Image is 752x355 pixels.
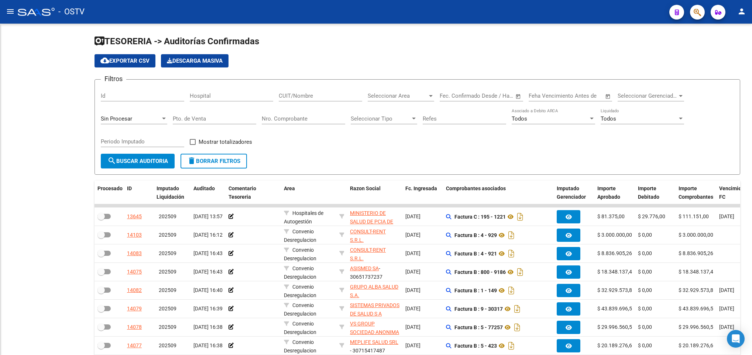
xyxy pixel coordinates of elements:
strong: Factura B : 5 - 77257 [454,324,503,330]
input: Fecha inicio [440,93,470,99]
div: 13645 [127,212,142,221]
span: Convenio Desregulacion [284,321,316,335]
div: 14078 [127,323,142,331]
button: Open calendar [604,92,612,101]
span: $ 3.000.000,00 [597,232,632,238]
span: [DATE] [719,213,734,219]
span: [DATE] [719,287,734,293]
span: CONSULT-RENT S.R.L. [350,229,386,243]
button: Descarga Masiva [161,54,229,67]
span: Auditado [193,185,215,191]
span: $ 81.375,00 [597,213,625,219]
span: Fc. Ingresada [405,185,437,191]
mat-icon: menu [6,7,15,16]
span: $ 18.348.137,40 [679,269,716,275]
datatable-header-cell: Comprobantes asociados [443,181,554,205]
span: [DATE] 13:57 [193,213,223,219]
span: $ 29.996.560,55 [679,324,716,330]
div: - 30715417487 [350,338,399,354]
span: [DATE] 16:12 [193,232,223,238]
div: - 30710542372 [350,227,399,243]
input: Fecha fin [476,93,512,99]
span: Imputado Gerenciador [557,185,586,200]
i: Descargar documento [507,248,516,260]
strong: Factura B : 4 - 929 [454,232,497,238]
datatable-header-cell: Importe Debitado [635,181,676,205]
div: - 30651737237 [350,264,399,280]
span: $ 43.839.696,50 [597,306,635,312]
span: Convenio Desregulacion [284,339,316,354]
div: 14082 [127,286,142,295]
datatable-header-cell: Auditado [190,181,226,205]
span: Seleccionar Gerenciador [618,93,677,99]
span: Todos [601,115,616,122]
span: $ 43.839.696,50 [679,306,716,312]
span: $ 0,00 [638,342,652,348]
span: Descarga Masiva [167,58,223,64]
span: Hospitales de Autogestión [284,210,323,225]
strong: Factura B : 9 - 30317 [454,306,503,312]
datatable-header-cell: Importe Aprobado [594,181,635,205]
span: $ 32.929.573,80 [679,287,716,293]
span: [DATE] [405,306,420,312]
span: 202509 [159,232,176,238]
button: Open calendar [514,92,523,101]
strong: Factura B : 1 - 149 [454,288,497,293]
span: GRUPO ALBA SALUD S.A. [350,284,398,298]
span: $ 18.348.137,40 [597,269,635,275]
span: [DATE] 16:43 [193,250,223,256]
span: [DATE] 16:38 [193,342,223,348]
span: $ 8.836.905,26 [679,250,713,256]
strong: Factura C : 195 - 1221 [454,214,506,220]
div: 14079 [127,304,142,313]
datatable-header-cell: Area [281,181,336,205]
i: Descargar documento [512,321,522,333]
span: Convenio Desregulacion [284,302,316,317]
span: Procesado [97,185,123,191]
div: 14103 [127,231,142,239]
span: Razon Social [350,185,381,191]
span: Sin Procesar [101,115,132,122]
span: Convenio Desregulacion [284,229,316,243]
mat-icon: person [737,7,746,16]
span: Seleccionar Tipo [351,115,411,122]
span: 202509 [159,324,176,330]
span: Seleccionar Area [368,93,427,99]
span: [DATE] 16:39 [193,306,223,312]
span: Importe Aprobado [597,185,620,200]
span: Importe Debitado [638,185,659,200]
span: $ 3.000.000,00 [679,232,713,238]
span: $ 0,00 [638,324,652,330]
span: Convenio Desregulacion [284,284,316,298]
span: $ 29.776,00 [638,213,665,219]
span: 202509 [159,213,176,219]
span: VS GROUP SOCIEDAD ANONIMA [350,321,399,335]
span: 202509 [159,342,176,348]
span: Mostrar totalizadores [199,138,252,146]
strong: Factura B : 800 - 9186 [454,269,506,275]
span: $ 0,00 [638,287,652,293]
span: [DATE] 16:40 [193,287,223,293]
span: [DATE] [405,250,420,256]
span: $ 8.836.905,26 [597,250,632,256]
i: Descargar documento [507,285,516,296]
span: - OSTV [58,4,85,20]
span: 202509 [159,287,176,293]
span: CONSULT-RENT S.R.L. [350,247,386,261]
span: Todos [512,115,527,122]
i: Descargar documento [515,211,525,223]
i: Descargar documento [512,303,522,315]
div: 14077 [127,341,142,350]
datatable-header-cell: Fc. Ingresada [402,181,443,205]
span: [DATE] [405,324,420,330]
mat-icon: cloud_download [100,56,109,65]
button: Borrar Filtros [181,154,247,168]
span: $ 29.996.560,55 [597,324,635,330]
i: Descargar documento [507,340,516,352]
span: TESORERIA -> Auditorías Confirmadas [95,36,259,46]
div: - 30626983398 [350,209,399,225]
span: $ 0,00 [638,250,652,256]
datatable-header-cell: Comentario Tesoreria [226,181,281,205]
span: $ 20.189.276,60 [679,342,716,348]
span: Vencimiento FC [719,185,749,200]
